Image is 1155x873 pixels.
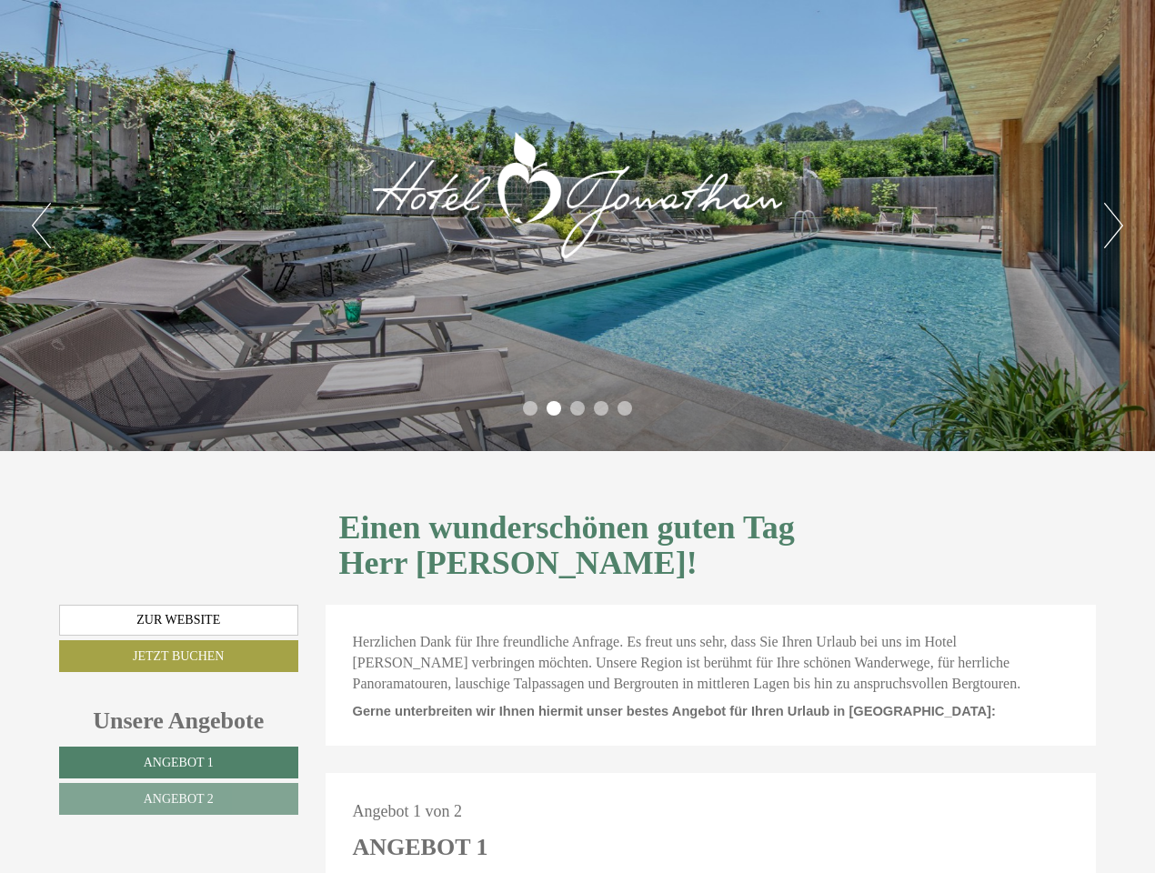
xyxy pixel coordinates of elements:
div: Angebot 1 [353,830,488,864]
span: Gerne unterbreiten wir Ihnen hiermit unser bestes Angebot für Ihren Urlaub in [GEOGRAPHIC_DATA]: [353,704,996,718]
button: Previous [32,203,51,248]
span: Angebot 1 von 2 [353,802,463,820]
div: Unsere Angebote [59,704,298,738]
a: Zur Website [59,605,298,636]
button: Next [1104,203,1123,248]
a: Jetzt buchen [59,640,298,672]
p: Herzlichen Dank für Ihre freundliche Anfrage. Es freut uns sehr, dass Sie Ihren Urlaub bei uns im... [353,632,1070,695]
span: Angebot 2 [144,792,214,806]
h1: Einen wunderschönen guten Tag Herr [PERSON_NAME]! [339,510,1083,582]
span: Angebot 1 [144,756,214,769]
